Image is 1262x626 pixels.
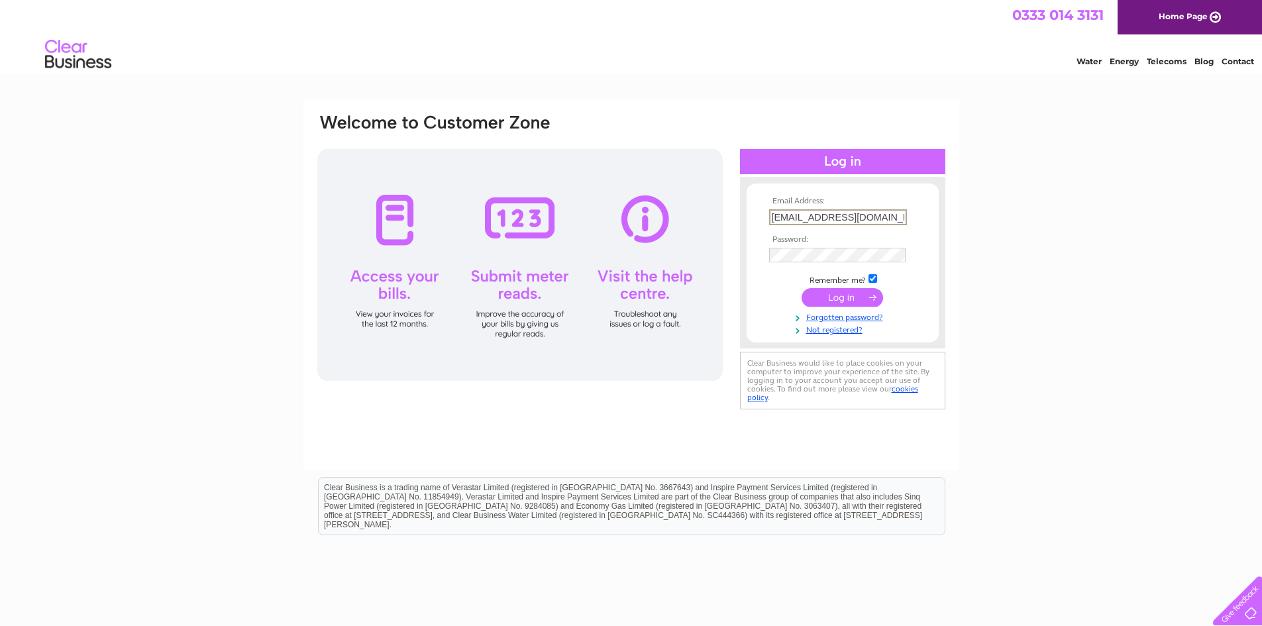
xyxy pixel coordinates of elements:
a: cookies policy [747,384,918,402]
a: Energy [1110,56,1139,66]
div: Clear Business is a trading name of Verastar Limited (registered in [GEOGRAPHIC_DATA] No. 3667643... [319,7,945,64]
img: logo.png [44,34,112,75]
a: Telecoms [1147,56,1186,66]
a: 0333 014 3131 [1012,7,1104,23]
div: Clear Business would like to place cookies on your computer to improve your experience of the sit... [740,352,945,409]
a: Contact [1222,56,1254,66]
a: Blog [1194,56,1214,66]
td: Remember me? [766,272,920,286]
input: Submit [802,288,883,307]
th: Password: [766,235,920,244]
a: Water [1077,56,1102,66]
a: Not registered? [769,323,920,335]
th: Email Address: [766,197,920,206]
a: Forgotten password? [769,310,920,323]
